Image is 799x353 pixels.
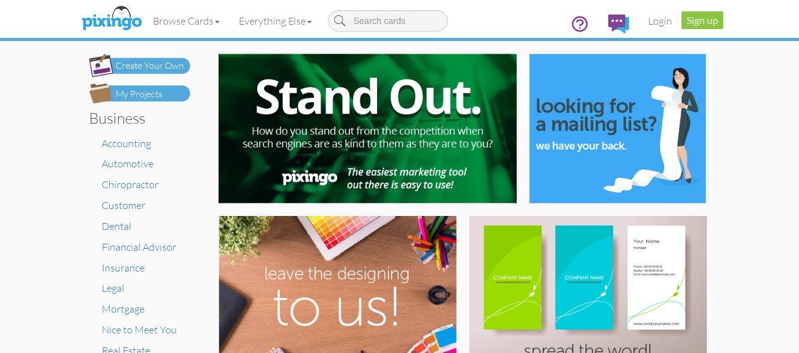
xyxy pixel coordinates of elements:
a: Mortgage [102,302,145,315]
a: Dental [102,220,131,232]
img: pixingo logo [78,3,145,35]
a: Automotive [102,157,153,170]
a: Legal [102,282,124,294]
a: Login [639,5,682,37]
a: Sign up [682,11,723,29]
div: My Projects [116,88,162,101]
a: Insurance [102,261,145,274]
a: Chiropractor [102,178,159,191]
img: biz_mailinglist.jpg [529,54,706,203]
img: my-projects-button.png [89,83,190,104]
a: Browse Cards [143,5,229,37]
a: Everything Else [229,5,321,37]
a: Financial Advisor [102,241,176,253]
div: Create Your Own [116,59,184,73]
img: biz_standout.jpg [219,54,517,203]
a: Accounting [102,137,151,150]
a: Nice to Meet You [102,323,177,336]
a: Customer [102,199,145,212]
input: Search cards [328,10,448,32]
h3: business [89,110,181,126]
img: comments.svg [608,15,629,33]
img: create-own-button.png [89,54,190,77]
